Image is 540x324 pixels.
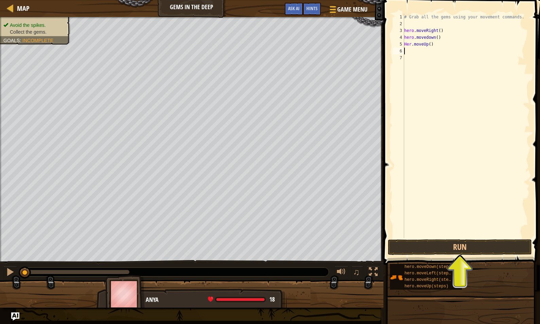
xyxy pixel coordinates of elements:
[337,5,367,14] span: Game Menu
[269,295,275,304] span: 18
[393,20,404,27] div: 2
[404,277,456,282] span: hero.moveRight(steps)
[390,271,403,284] img: portrait.png
[352,266,363,280] button: ♫
[208,296,275,303] div: health: 18 / 18
[3,29,65,35] li: Collect the gems.
[404,284,449,289] span: hero.moveUp(steps)
[20,38,22,43] span: :
[285,3,303,15] button: Ask AI
[17,4,30,13] span: Map
[3,38,20,43] span: Goals
[388,239,532,255] button: Run
[10,22,46,28] span: Avoid the spikes.
[335,266,348,280] button: Adjust volume
[306,5,318,12] span: Hints
[393,14,404,20] div: 1
[393,41,404,48] div: 5
[22,38,53,43] span: Incomplete
[393,27,404,34] div: 3
[11,312,19,321] button: Ask AI
[366,266,380,280] button: Toggle fullscreen
[10,29,47,35] span: Collect the gems.
[3,22,65,29] li: Avoid the spikes.
[146,295,280,304] div: Anya
[324,3,372,19] button: Game Menu
[105,275,145,313] img: thang_avatar_frame.png
[393,34,404,41] div: 4
[404,271,453,276] span: hero.moveLeft(steps)
[3,266,17,280] button: Ctrl + P: Pause
[288,5,300,12] span: Ask AI
[393,54,404,61] div: 7
[393,48,404,54] div: 6
[353,267,360,277] span: ♫
[14,4,30,13] a: Map
[404,265,453,269] span: hero.moveDown(steps)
